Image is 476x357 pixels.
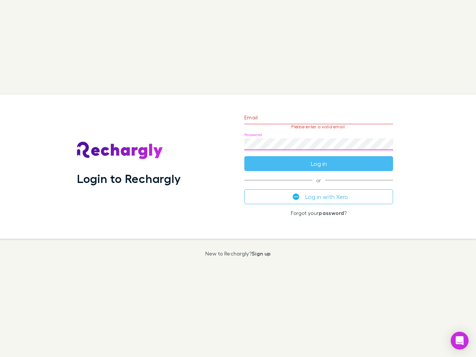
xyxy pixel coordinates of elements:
[319,210,344,216] a: password
[244,180,393,180] span: or
[205,251,271,257] p: New to Rechargly?
[244,156,393,171] button: Log in
[451,332,469,350] div: Open Intercom Messenger
[77,142,163,160] img: Rechargly's Logo
[244,132,262,138] label: Password
[293,193,299,200] img: Xero's logo
[244,189,393,204] button: Log in with Xero
[252,250,271,257] a: Sign up
[77,171,181,186] h1: Login to Rechargly
[244,124,393,129] p: Please enter a valid email.
[244,210,393,216] p: Forgot your ?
